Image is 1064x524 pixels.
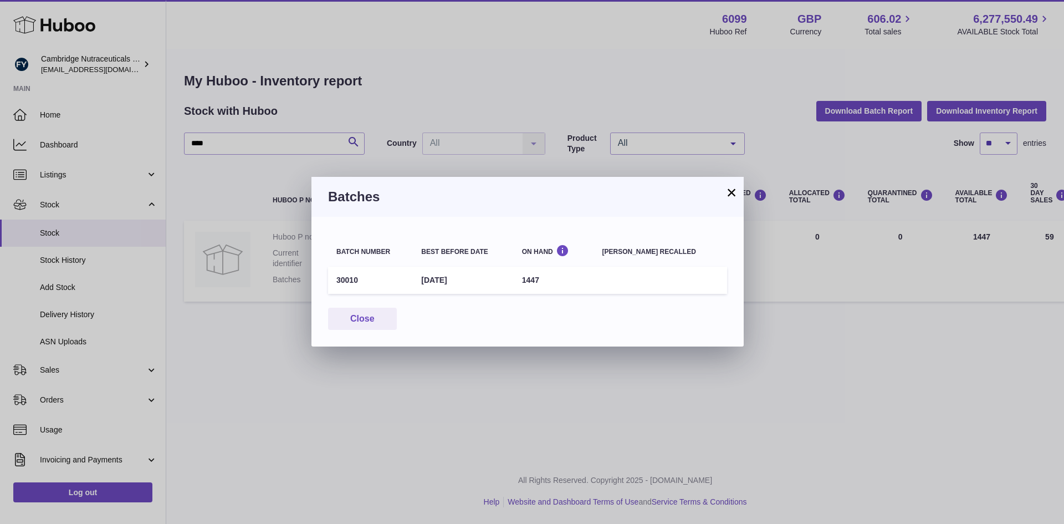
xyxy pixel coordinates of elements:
td: 30010 [328,267,413,294]
div: Batch number [336,248,405,256]
button: Close [328,308,397,330]
div: Best before date [421,248,505,256]
div: On Hand [522,245,586,255]
td: 1447 [514,267,594,294]
div: [PERSON_NAME] recalled [602,248,719,256]
h3: Batches [328,188,727,206]
td: [DATE] [413,267,513,294]
button: × [725,186,738,199]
